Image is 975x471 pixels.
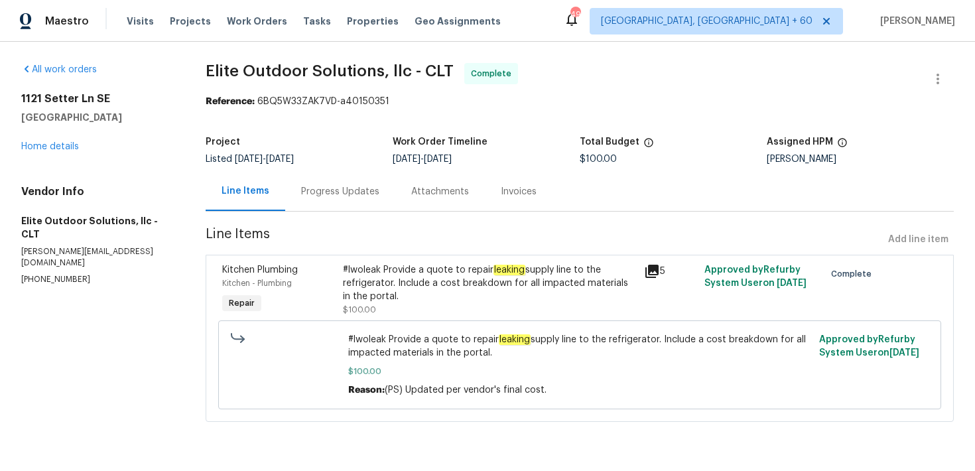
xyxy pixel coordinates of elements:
[21,185,174,198] h4: Vendor Info
[266,155,294,164] span: [DATE]
[348,333,811,360] span: #lwoleak Provide a quote to repair supply line to the refrigerator. Include a cost breakdown for ...
[777,279,807,288] span: [DATE]
[343,306,376,314] span: $100.00
[411,185,469,198] div: Attachments
[767,137,833,147] h5: Assigned HPM
[501,185,537,198] div: Invoices
[570,8,580,21] div: 498
[222,279,292,287] span: Kitchen - Plumbing
[643,137,654,155] span: The total cost of line items that have been proposed by Opendoor. This sum includes line items th...
[601,15,812,28] span: [GEOGRAPHIC_DATA], [GEOGRAPHIC_DATA] + 60
[767,155,954,164] div: [PERSON_NAME]
[348,385,385,395] span: Reason:
[206,228,883,252] span: Line Items
[222,184,269,198] div: Line Items
[235,155,294,164] span: -
[127,15,154,28] span: Visits
[471,67,517,80] span: Complete
[206,155,294,164] span: Listed
[580,155,617,164] span: $100.00
[644,263,696,279] div: 5
[21,274,174,285] p: [PHONE_NUMBER]
[206,63,454,79] span: Elite Outdoor Solutions, llc - CLT
[21,142,79,151] a: Home details
[21,65,97,74] a: All work orders
[224,297,260,310] span: Repair
[348,365,811,378] span: $100.00
[206,137,240,147] h5: Project
[393,137,487,147] h5: Work Order Timeline
[21,246,174,269] p: [PERSON_NAME][EMAIL_ADDRESS][DOMAIN_NAME]
[415,15,501,28] span: Geo Assignments
[819,335,919,358] span: Approved by Refurby System User on
[499,334,531,345] em: leaking
[21,111,174,124] h5: [GEOGRAPHIC_DATA]
[889,348,919,358] span: [DATE]
[227,15,287,28] span: Work Orders
[580,137,639,147] h5: Total Budget
[393,155,452,164] span: -
[385,385,547,395] span: (PS) Updated per vendor's final cost.
[222,265,298,275] span: Kitchen Plumbing
[831,267,877,281] span: Complete
[303,17,331,26] span: Tasks
[206,95,954,108] div: 6BQ5W33ZAK7VD-a40150351
[424,155,452,164] span: [DATE]
[170,15,211,28] span: Projects
[704,265,807,288] span: Approved by Refurby System User on
[875,15,955,28] span: [PERSON_NAME]
[21,214,174,241] h5: Elite Outdoor Solutions, llc - CLT
[235,155,263,164] span: [DATE]
[206,97,255,106] b: Reference:
[837,137,848,155] span: The hpm assigned to this work order.
[301,185,379,198] div: Progress Updates
[347,15,399,28] span: Properties
[493,265,525,275] em: leaking
[21,92,174,105] h2: 1121 Setter Ln SE
[343,263,636,303] div: #lwoleak Provide a quote to repair supply line to the refrigerator. Include a cost breakdown for ...
[45,15,89,28] span: Maestro
[393,155,421,164] span: [DATE]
